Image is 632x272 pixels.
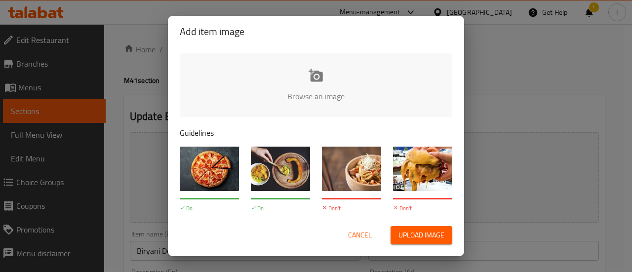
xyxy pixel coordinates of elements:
p: Do not display text or watermarks [393,213,452,229]
h2: Add item image [180,24,452,39]
img: guide-img-4@3x.jpg [393,147,452,191]
button: Upload image [391,226,452,244]
p: Do [251,204,310,213]
p: Don't [322,204,381,213]
p: Hands can be shown in the image but need to be clean and styled [251,213,310,237]
img: guide-img-2@3x.jpg [251,147,310,191]
img: guide-img-3@3x.jpg [322,147,381,191]
button: Cancel [344,226,376,244]
p: Do [180,204,239,213]
span: Upload image [398,229,444,241]
p: Item must be centered in the image [322,213,381,229]
p: Images should be high-quality and preferably from a wide-angle [180,213,239,237]
p: Guidelines [180,127,452,139]
p: Don't [393,204,452,213]
img: guide-img-1@3x.jpg [180,147,239,191]
span: Cancel [348,229,372,241]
